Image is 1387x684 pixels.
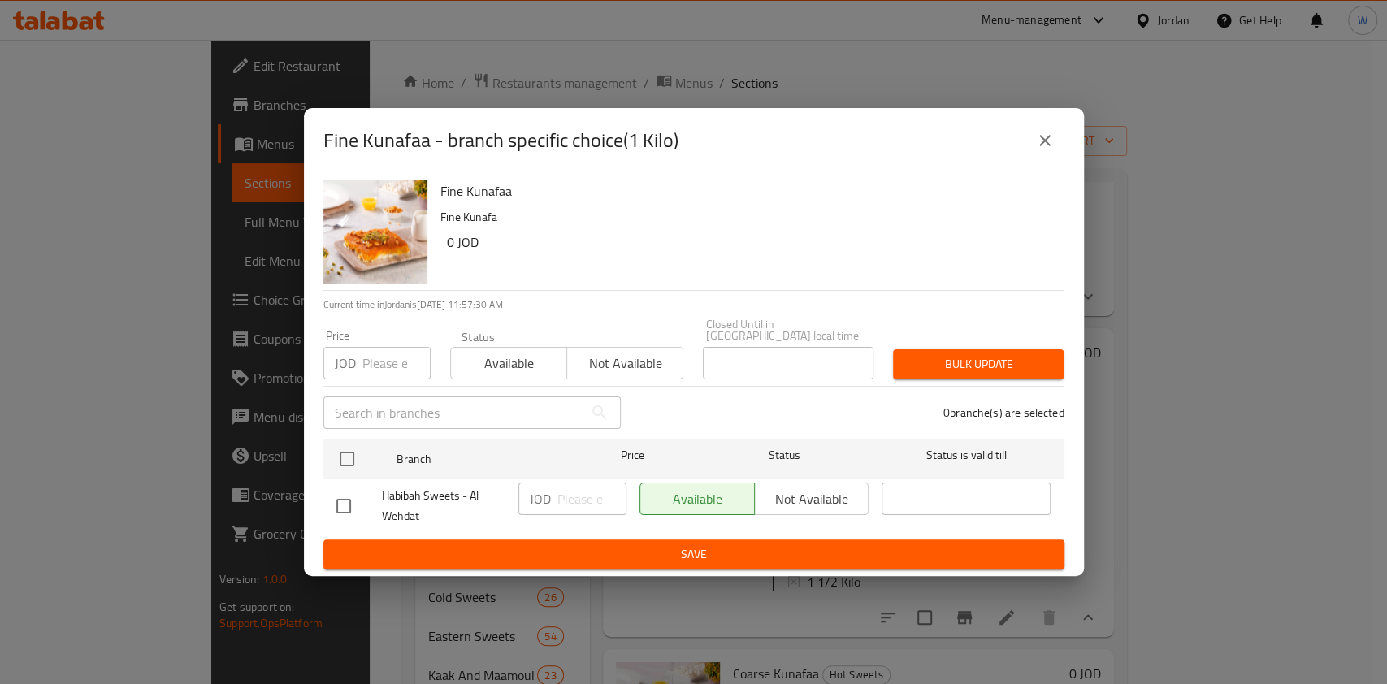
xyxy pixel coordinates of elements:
h6: 0 JOD [447,231,1051,253]
span: Habibah Sweets - Al Wehdat [382,486,505,526]
p: JOD [530,489,551,509]
button: Save [323,539,1064,569]
span: Price [579,445,687,465]
span: Branch [397,449,566,470]
button: close [1025,121,1064,160]
input: Search in branches [323,396,583,429]
input: Please enter price [557,483,626,515]
span: Status [700,445,869,465]
span: Not available [574,352,677,375]
p: JOD [335,353,356,373]
input: Please enter price [362,347,431,379]
p: Current time in Jordan is [DATE] 11:57:30 AM [323,297,1064,312]
button: Bulk update [893,349,1064,379]
span: Available [457,352,561,375]
h2: Fine Kunafaa - branch specific choice(1 Kilo) [323,128,678,154]
h6: Fine Kunafaa [440,180,1051,202]
button: Not available [566,347,683,379]
p: 0 branche(s) are selected [943,405,1064,421]
span: Bulk update [906,354,1051,374]
span: Status is valid till [882,445,1051,465]
span: Save [336,544,1051,565]
button: Available [450,347,567,379]
img: Fine Kunafaa [323,180,427,284]
p: Fine Kunafa [440,207,1051,227]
